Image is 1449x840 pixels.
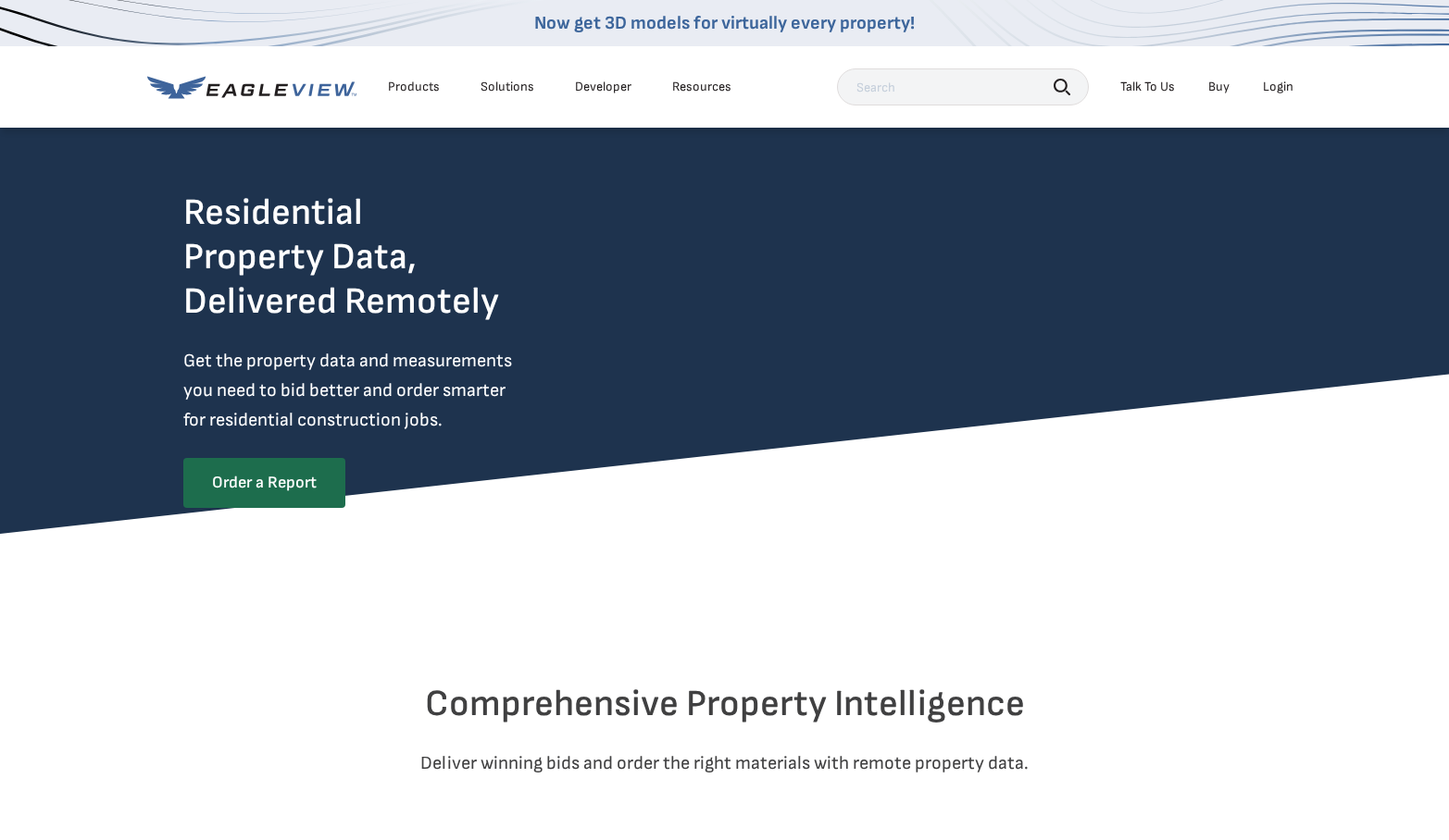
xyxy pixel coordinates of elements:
[388,79,440,95] div: Products
[837,68,1089,105] input: Search
[183,458,345,508] a: Order a Report
[575,79,631,95] a: Developer
[481,79,534,95] div: Solutions
[672,79,731,95] div: Resources
[1263,79,1293,95] div: Login
[1120,79,1175,95] div: Talk To Us
[183,682,1267,726] h2: Comprehensive Property Intelligence
[183,748,1267,778] p: Deliver winning bids and order the right materials with remote property data.
[534,12,915,34] a: Now get 3D models for virtually every property!
[1208,79,1230,95] a: Buy
[183,346,589,435] p: Get the property data and measurements you need to bid better and order smarter for residential c...
[183,191,499,324] h2: Residential Property Data, Delivered Remotely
